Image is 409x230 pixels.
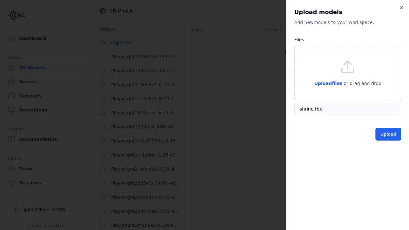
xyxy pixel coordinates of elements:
[294,8,401,17] h2: Upload models
[294,19,401,26] p: Add new model s to your workspace.
[343,80,382,87] p: or drag and drop
[294,37,304,42] label: Files
[314,81,342,86] span: Upload files
[300,106,322,112] div: shrine.fbx
[375,128,401,141] button: Upload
